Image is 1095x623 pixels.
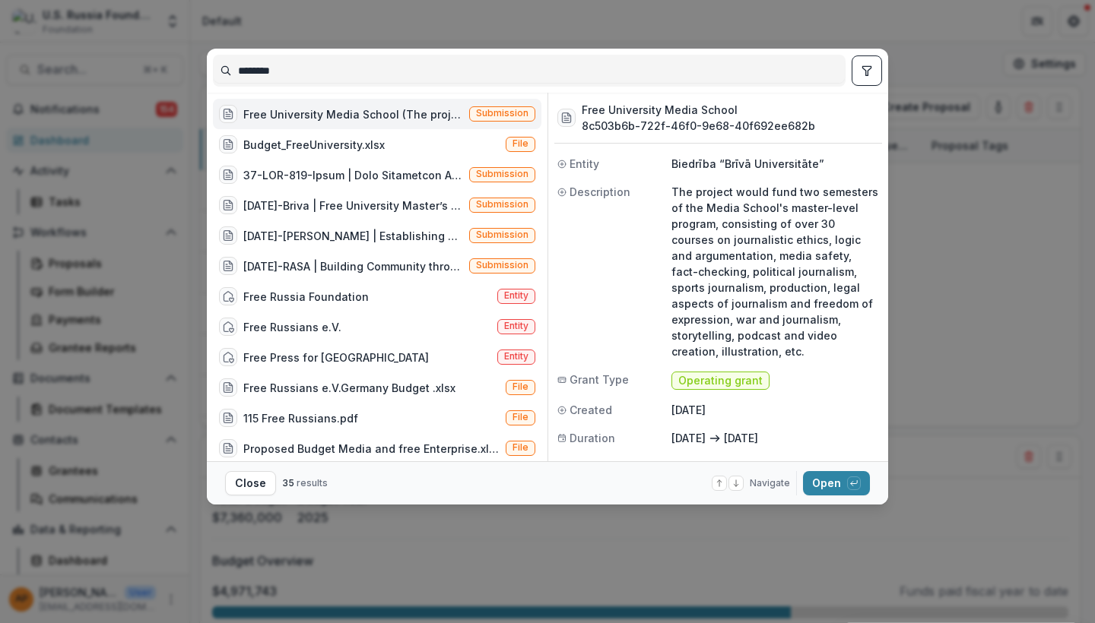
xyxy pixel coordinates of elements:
[476,260,528,270] span: Submission
[504,290,528,301] span: Entity
[243,258,463,274] div: [DATE]-RASA | Building Community through T-invariant: A Media Platform for [DEMOGRAPHIC_DATA] Sci...
[225,471,276,495] button: Close
[570,458,627,474] span: Requested
[570,184,630,200] span: Description
[582,118,815,134] h3: 8c503b6b-722f-46f0-9e68-40f692ee682b
[513,442,528,453] span: File
[243,319,341,335] div: Free Russians e.V.
[504,351,528,362] span: Entity
[750,476,790,490] span: Navigate
[803,471,870,495] button: Open
[476,199,528,210] span: Submission
[513,381,528,392] span: File
[671,156,879,172] p: Biedrība “Brīvā Universitāte”
[243,137,385,153] div: Budget_FreeUniversity.xlsx
[570,372,629,387] span: Grant Type
[582,102,815,118] h3: Free University Media School
[476,169,528,179] span: Submission
[243,441,500,457] div: Proposed Budget Media and free Enterprise.xlsx
[671,184,879,359] p: The project would fund two semesters of the Media School's master-level program, consisting of ov...
[570,156,599,172] span: Entity
[476,229,528,240] span: Submission
[852,55,882,86] button: toggle filters
[243,198,463,213] div: [DATE]-Briva | Free University Master’s Program in Public Law (The project builds upon a prior pi...
[671,402,879,418] p: [DATE]
[243,410,358,426] div: 115 Free Russians.pdf
[243,228,463,244] div: [DATE]-[PERSON_NAME] | Establishing Non-profit Organization Un/Filmed (This project aims to prese...
[243,106,463,122] div: Free University Media School (The project would fund two semesters of the Media School's master-l...
[570,402,612,418] span: Created
[671,458,879,474] p: $114,900
[297,477,328,489] span: results
[671,430,706,446] p: [DATE]
[513,412,528,422] span: File
[243,167,463,183] div: 37-LOR-819-Ipsum | Dolo Sitametcon Adipis’e Seddoei te Incidi Utl (Etd ma ali enima mini veniamqu...
[678,375,763,387] span: Operating grant
[243,289,369,305] div: Free Russia Foundation
[282,477,294,489] span: 35
[504,321,528,331] span: Entity
[243,349,429,365] div: Free Press for [GEOGRAPHIC_DATA]
[243,380,455,396] div: Free Russians e.V.Germany Budget .xlsx
[476,108,528,119] span: Submission
[570,430,615,446] span: Duration
[513,138,528,149] span: File
[724,430,758,446] p: [DATE]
